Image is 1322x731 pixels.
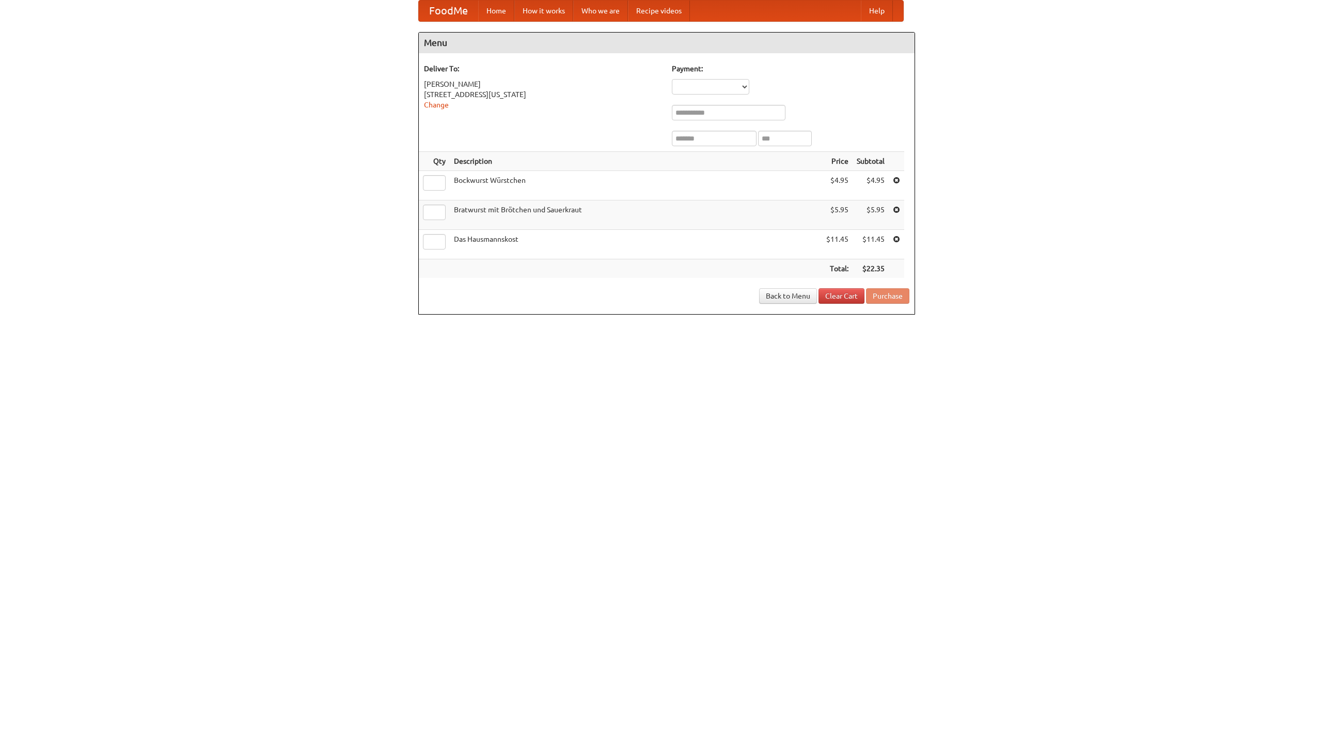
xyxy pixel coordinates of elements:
[424,64,662,74] h5: Deliver To:
[861,1,893,21] a: Help
[424,101,449,109] a: Change
[822,200,853,230] td: $5.95
[419,33,915,53] h4: Menu
[853,200,889,230] td: $5.95
[450,152,822,171] th: Description
[822,152,853,171] th: Price
[853,230,889,259] td: $11.45
[759,288,817,304] a: Back to Menu
[573,1,628,21] a: Who we are
[514,1,573,21] a: How it works
[424,89,662,100] div: [STREET_ADDRESS][US_STATE]
[822,230,853,259] td: $11.45
[822,171,853,200] td: $4.95
[819,288,864,304] a: Clear Cart
[419,1,478,21] a: FoodMe
[478,1,514,21] a: Home
[450,171,822,200] td: Bockwurst Würstchen
[424,79,662,89] div: [PERSON_NAME]
[450,230,822,259] td: Das Hausmannskost
[853,259,889,278] th: $22.35
[672,64,909,74] h5: Payment:
[853,171,889,200] td: $4.95
[822,259,853,278] th: Total:
[450,200,822,230] td: Bratwurst mit Brötchen und Sauerkraut
[628,1,690,21] a: Recipe videos
[866,288,909,304] button: Purchase
[419,152,450,171] th: Qty
[853,152,889,171] th: Subtotal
